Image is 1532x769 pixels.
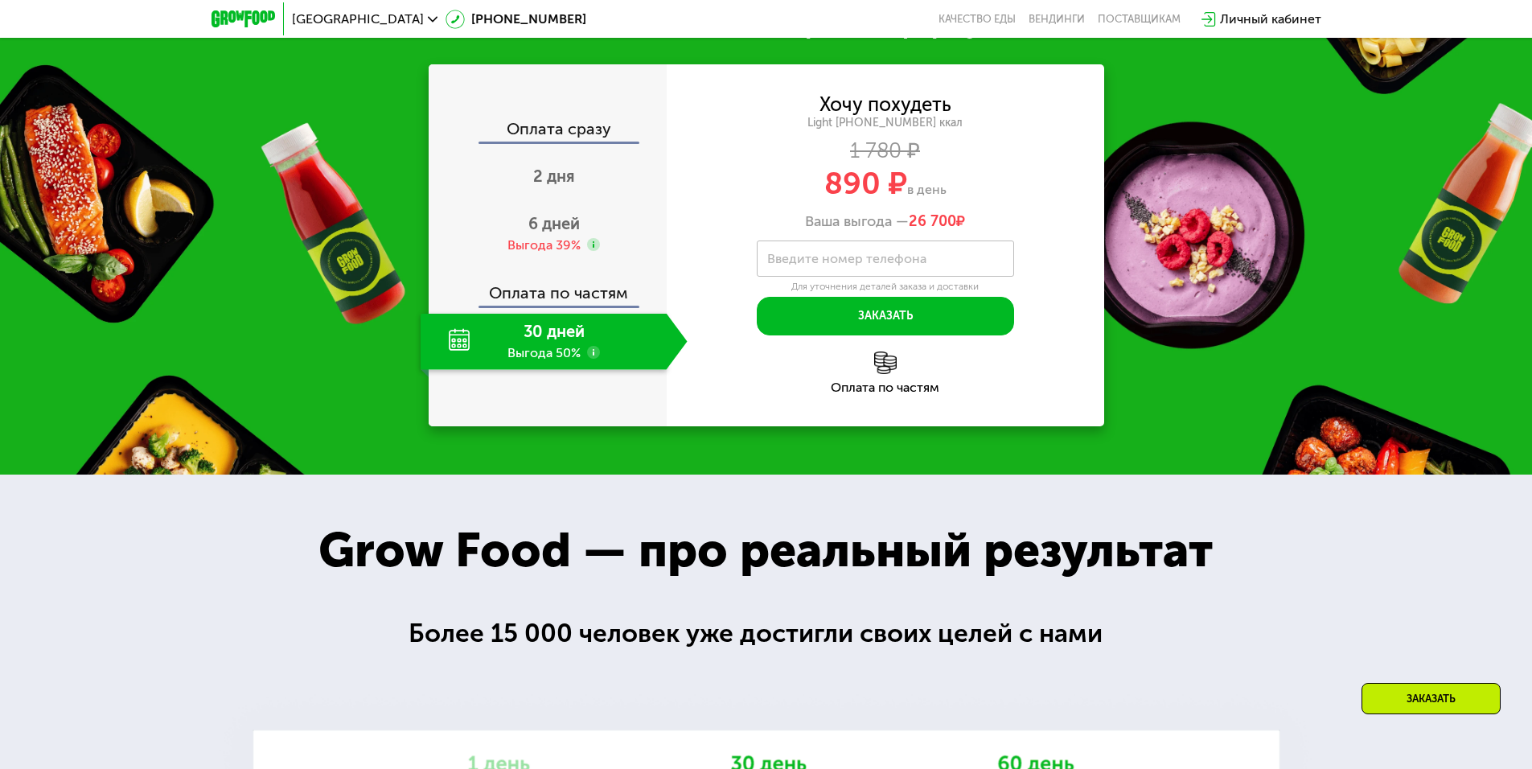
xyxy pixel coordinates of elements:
[667,381,1104,394] div: Оплата по частям
[909,212,956,230] span: 26 700
[533,167,575,186] span: 2 дня
[909,213,965,231] span: ₽
[824,165,907,202] span: 890 ₽
[667,213,1104,231] div: Ваша выгода —
[430,269,667,306] div: Оплата по частям
[907,182,947,197] span: в день
[667,116,1104,130] div: Light [PHONE_NUMBER] ккал
[409,614,1123,653] div: Более 15 000 человек уже достигли своих целей с нами
[446,10,586,29] a: [PHONE_NUMBER]
[292,13,424,26] span: [GEOGRAPHIC_DATA]
[667,142,1104,160] div: 1 780 ₽
[767,254,926,263] label: Введите номер телефона
[283,514,1248,586] div: Grow Food — про реальный результат
[507,236,581,254] div: Выгода 39%
[1029,13,1085,26] a: Вендинги
[1362,683,1501,714] div: Заказать
[430,121,667,142] div: Оплата сразу
[939,13,1016,26] a: Качество еды
[757,281,1014,294] div: Для уточнения деталей заказа и доставки
[874,352,897,374] img: l6xcnZfty9opOoJh.png
[528,214,580,233] span: 6 дней
[757,297,1014,335] button: Заказать
[1098,13,1181,26] div: поставщикам
[819,96,951,113] div: Хочу похудеть
[1220,10,1321,29] div: Личный кабинет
